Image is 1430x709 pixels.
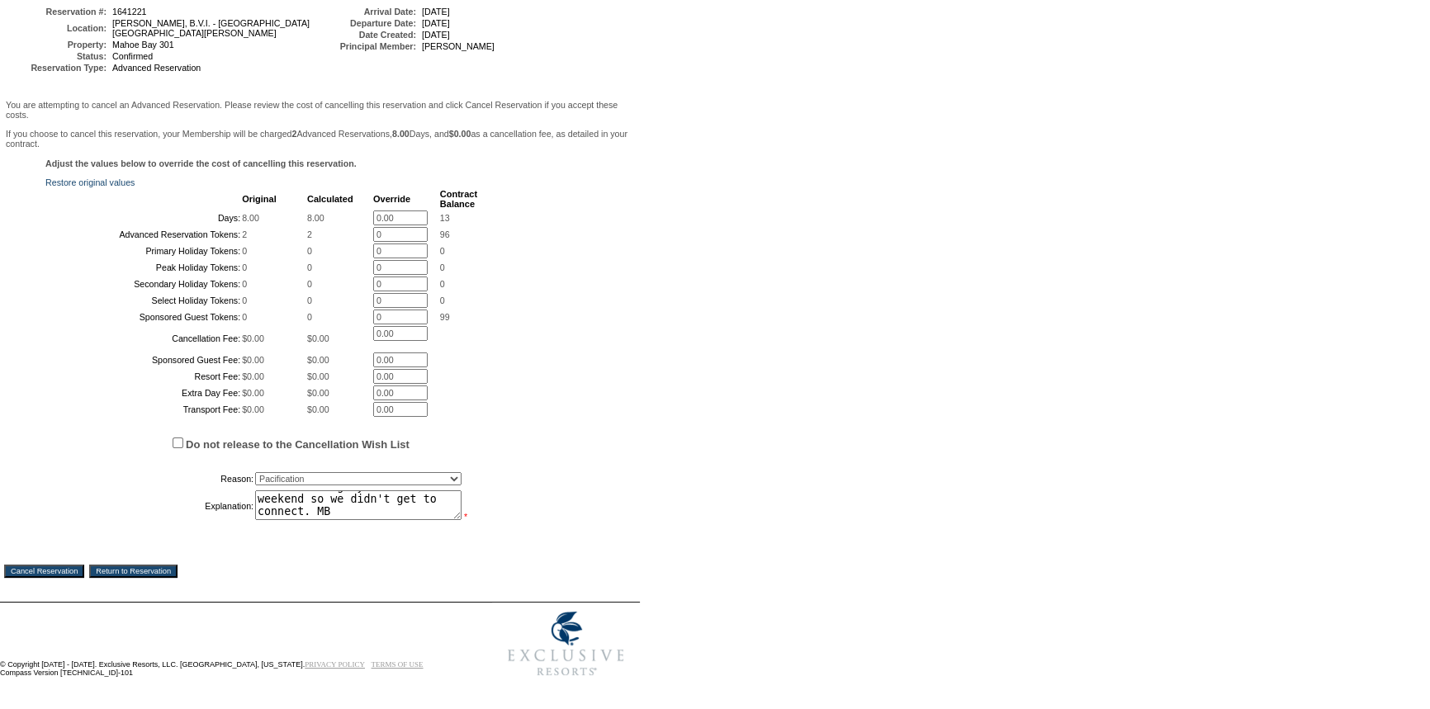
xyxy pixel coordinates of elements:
td: Principal Member: [317,41,416,51]
td: Peak Holiday Tokens: [47,260,240,275]
td: Explanation: [47,490,253,522]
span: [DATE] [422,18,450,28]
td: Property: [7,40,107,50]
b: Calculated [307,194,353,204]
p: If you choose to cancel this reservation, your Membership will be charged Advanced Reservations, ... [6,129,634,149]
span: 0 [440,246,445,256]
b: 8.00 [392,129,410,139]
td: Reservation #: [7,7,107,17]
span: $0.00 [242,333,264,343]
span: $0.00 [307,355,329,365]
span: 0 [440,262,445,272]
span: [DATE] [422,30,450,40]
label: Do not release to the Cancellation Wish List [186,438,410,451]
span: 8.00 [242,213,259,223]
td: Departure Date: [317,18,416,28]
span: Advanced Reservation [112,63,201,73]
span: 8.00 [307,213,324,223]
a: Restore original values [45,177,135,187]
b: Override [373,194,410,204]
span: 0 [242,312,247,322]
span: [DATE] [422,7,450,17]
td: Secondary Holiday Tokens: [47,277,240,291]
span: 2 [242,229,247,239]
span: 0 [242,279,247,289]
td: Cancellation Fee: [47,326,240,351]
td: Primary Holiday Tokens: [47,243,240,258]
b: 2 [292,129,297,139]
span: 0 [242,246,247,256]
td: Extra Day Fee: [47,385,240,400]
span: 0 [242,295,247,305]
span: 0 [440,279,445,289]
b: Original [242,194,277,204]
span: Confirmed [112,51,153,61]
span: $0.00 [307,388,329,398]
span: 99 [440,312,450,322]
span: 0 [307,246,312,256]
td: Reservation Type: [7,63,107,73]
span: $0.00 [307,404,329,414]
span: 1641221 [112,7,147,17]
td: Transport Fee: [47,402,240,417]
span: 2 [307,229,312,239]
span: Mahoe Bay 301 [112,40,174,50]
td: Reason: [47,469,253,489]
td: Arrival Date: [317,7,416,17]
td: Sponsored Guest Fee: [47,352,240,367]
span: [PERSON_NAME] [422,41,495,51]
span: [PERSON_NAME], B.V.I. - [GEOGRAPHIC_DATA] [GEOGRAPHIC_DATA][PERSON_NAME] [112,18,310,38]
b: Adjust the values below to override the cost of cancelling this reservation. [45,158,357,168]
td: Status: [7,51,107,61]
td: Location: [7,18,107,38]
td: Days: [47,210,240,225]
td: Resort Fee: [47,369,240,384]
input: Return to Reservation [89,565,178,578]
b: Contract Balance [440,189,477,209]
td: Advanced Reservation Tokens: [47,227,240,242]
td: Date Created: [317,30,416,40]
span: $0.00 [242,355,264,365]
span: 13 [440,213,450,223]
span: $0.00 [307,371,329,381]
span: 96 [440,229,450,239]
span: 0 [307,262,312,272]
td: Sponsored Guest Tokens: [47,310,240,324]
td: Select Holiday Tokens: [47,293,240,308]
a: TERMS OF USE [372,660,424,669]
span: 0 [307,295,312,305]
span: 0 [307,312,312,322]
span: $0.00 [242,404,264,414]
span: $0.00 [242,388,264,398]
input: Cancel Reservation [4,565,84,578]
b: $0.00 [449,129,471,139]
span: 0 [440,295,445,305]
span: $0.00 [242,371,264,381]
span: 0 [307,279,312,289]
img: Exclusive Resorts [492,603,640,685]
a: PRIVACY POLICY [305,660,365,669]
p: You are attempting to cancel an Advanced Reservation. Please review the cost of cancelling this r... [6,100,634,120]
span: 0 [242,262,247,272]
span: $0.00 [307,333,329,343]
